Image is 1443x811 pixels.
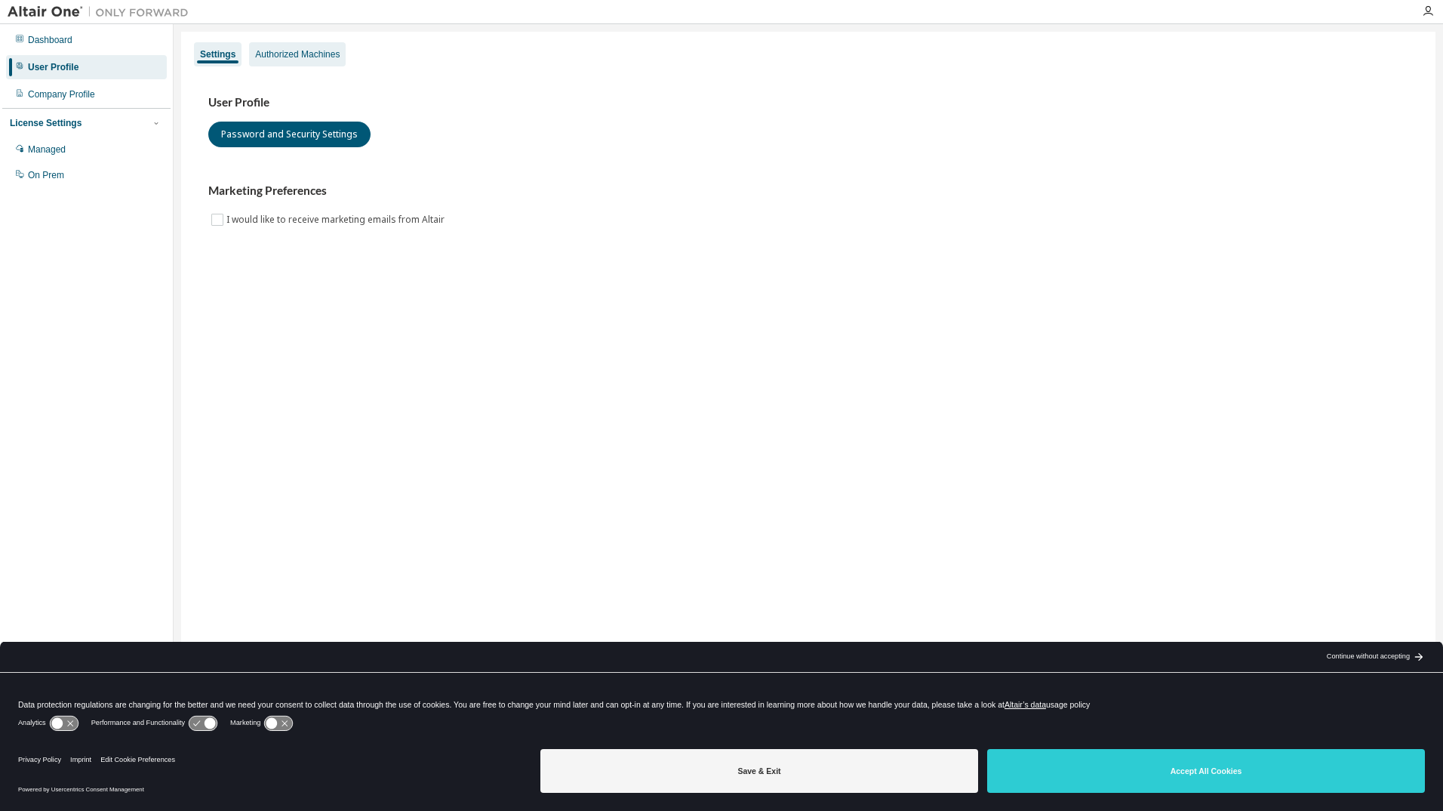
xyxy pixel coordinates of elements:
[208,122,371,147] button: Password and Security Settings
[28,61,78,73] div: User Profile
[28,143,66,156] div: Managed
[255,48,340,60] div: Authorized Machines
[208,183,1408,199] h3: Marketing Preferences
[8,5,196,20] img: Altair One
[28,34,72,46] div: Dashboard
[208,95,1408,110] h3: User Profile
[28,88,95,100] div: Company Profile
[200,48,235,60] div: Settings
[226,211,448,229] label: I would like to receive marketing emails from Altair
[10,117,82,129] div: License Settings
[28,169,64,181] div: On Prem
